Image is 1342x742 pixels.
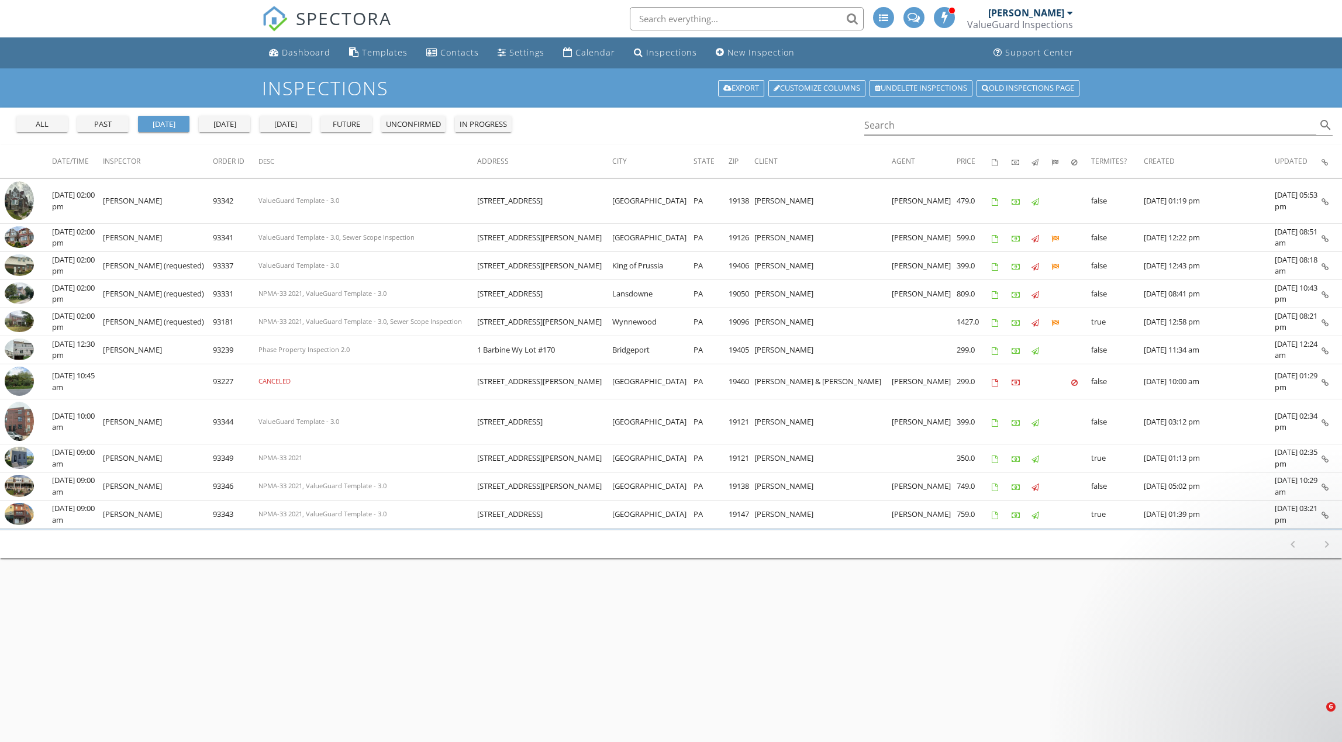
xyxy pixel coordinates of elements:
[754,279,892,308] td: [PERSON_NAME]
[612,251,694,279] td: King of Prussia
[320,116,372,132] button: future
[629,42,702,64] a: Inspections
[612,444,694,472] td: [GEOGRAPHIC_DATA]
[103,308,213,336] td: [PERSON_NAME] (requested)
[138,116,189,132] button: [DATE]
[103,145,213,178] th: Inspector: Not sorted.
[630,7,864,30] input: Search everything...
[477,223,612,251] td: [STREET_ADDRESS][PERSON_NAME]
[1302,702,1330,730] iframe: Intercom live chat
[1091,472,1144,501] td: false
[52,364,103,399] td: [DATE] 10:45 am
[213,336,258,364] td: 93239
[754,444,892,472] td: [PERSON_NAME]
[1091,145,1144,178] th: Termites?: Not sorted.
[477,444,612,472] td: [STREET_ADDRESS][PERSON_NAME]
[729,223,754,251] td: 19126
[957,444,992,472] td: 350.0
[103,156,140,166] span: Inspector
[1071,145,1091,178] th: Canceled: Not sorted.
[957,308,992,336] td: 1427.0
[957,251,992,279] td: 399.0
[694,308,729,336] td: PA
[344,42,412,64] a: Templates
[957,223,992,251] td: 599.0
[258,509,387,518] span: NPMA-33 2021, ValueGuard Template - 3.0
[5,503,34,525] img: 9563858%2Freports%2F8a9cc35a-defe-43ab-9f89-726d5a481026%2Fcover_photos%2FlWMG8WeKSx5rlewEZiad%2F...
[264,119,306,130] div: [DATE]
[1091,223,1144,251] td: false
[864,116,1317,135] input: Search
[957,472,992,501] td: 749.0
[5,310,34,333] img: 9417915%2Freports%2F2600c7c6-1eaa-4845-8516-b9344efb8fb1%2Fcover_photos%2FFh4PuEBkdZqicteTYhyW%2F...
[694,156,715,166] span: State
[612,308,694,336] td: Wynnewood
[52,444,103,472] td: [DATE] 09:00 am
[694,336,729,364] td: PA
[213,501,258,529] td: 93343
[967,19,1073,30] div: ValueGuard Inspections
[455,116,512,132] button: in progress
[82,119,124,130] div: past
[1275,364,1322,399] td: [DATE] 01:29 pm
[52,308,103,336] td: [DATE] 02:00 pm
[213,399,258,444] td: 93344
[957,156,975,166] span: Price
[1275,223,1322,251] td: [DATE] 08:51 am
[509,47,544,58] div: Settings
[262,78,1081,98] h1: Inspections
[694,251,729,279] td: PA
[52,336,103,364] td: [DATE] 12:30 pm
[477,308,612,336] td: [STREET_ADDRESS][PERSON_NAME]
[892,223,957,251] td: [PERSON_NAME]
[103,336,213,364] td: [PERSON_NAME]
[729,178,754,223] td: 19138
[477,336,612,364] td: 1 Barbine Wy Lot #170
[1275,156,1307,166] span: Updated
[1275,501,1322,529] td: [DATE] 03:21 pm
[258,453,302,462] span: NPMA-33 2021
[1144,336,1275,364] td: [DATE] 11:34 am
[1144,251,1275,279] td: [DATE] 12:43 pm
[612,399,694,444] td: [GEOGRAPHIC_DATA]
[694,399,729,444] td: PA
[477,178,612,223] td: [STREET_ADDRESS]
[1144,364,1275,399] td: [DATE] 10:00 am
[694,223,729,251] td: PA
[957,399,992,444] td: 399.0
[892,472,957,501] td: [PERSON_NAME]
[729,336,754,364] td: 19405
[694,501,729,529] td: PA
[258,261,339,270] span: ValueGuard Template - 3.0
[892,145,957,178] th: Agent: Not sorted.
[646,47,697,58] div: Inspections
[612,279,694,308] td: Lansdowne
[612,472,694,501] td: [GEOGRAPHIC_DATA]
[694,364,729,399] td: PA
[258,417,339,426] span: ValueGuard Template - 3.0
[52,472,103,501] td: [DATE] 09:00 am
[988,7,1064,19] div: [PERSON_NAME]
[1275,279,1322,308] td: [DATE] 10:43 pm
[754,501,892,529] td: [PERSON_NAME]
[1051,145,1071,178] th: Submitted: Not sorted.
[213,444,258,472] td: 93349
[1144,399,1275,444] td: [DATE] 03:12 pm
[892,399,957,444] td: [PERSON_NAME]
[1275,145,1322,178] th: Updated: Not sorted.
[729,444,754,472] td: 19121
[977,80,1079,96] a: Old inspections page
[989,42,1078,64] a: Support Center
[282,47,330,58] div: Dashboard
[729,279,754,308] td: 19050
[258,481,387,490] span: NPMA-33 2021, ValueGuard Template - 3.0
[52,178,103,223] td: [DATE] 02:00 pm
[422,42,484,64] a: Contacts
[729,251,754,279] td: 19406
[213,156,244,166] span: Order ID
[103,279,213,308] td: [PERSON_NAME] (requested)
[213,145,258,178] th: Order ID: Not sorted.
[612,156,627,166] span: City
[892,501,957,529] td: [PERSON_NAME]
[440,47,479,58] div: Contacts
